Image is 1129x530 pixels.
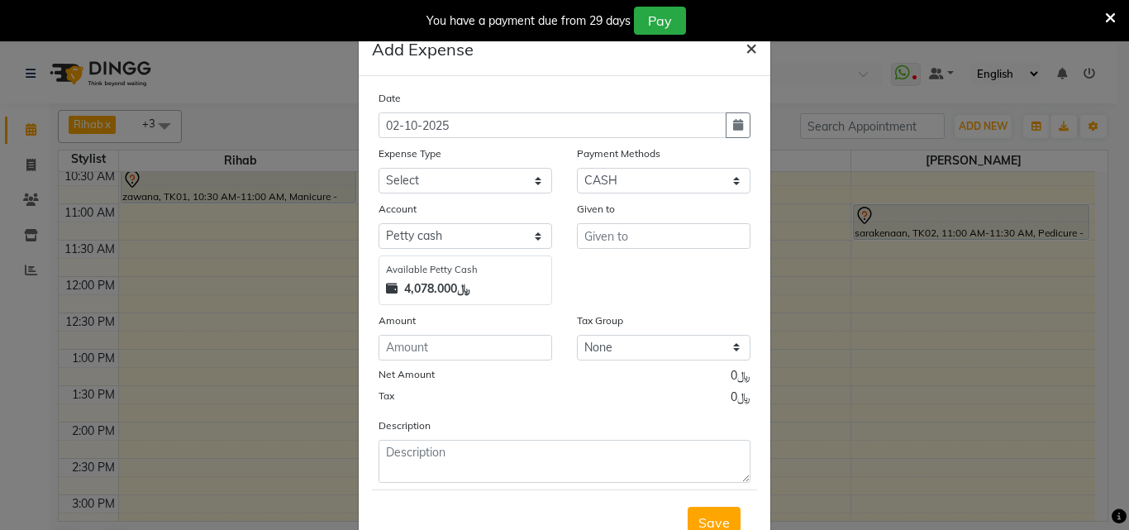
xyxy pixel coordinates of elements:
span: × [746,35,757,60]
span: ﷼0 [731,367,750,389]
button: Close [732,24,770,70]
span: ﷼0 [731,389,750,410]
label: Amount [379,313,416,328]
label: Tax Group [577,313,623,328]
input: Amount [379,335,552,360]
label: Tax [379,389,394,403]
input: Given to [577,223,750,249]
label: Payment Methods [577,146,660,161]
label: Given to [577,202,615,217]
div: Available Petty Cash [386,263,545,277]
label: Date [379,91,401,106]
strong: ﷼4,078.000 [404,280,470,298]
label: Expense Type [379,146,441,161]
button: Pay [634,7,686,35]
label: Net Amount [379,367,435,382]
label: Description [379,418,431,433]
div: You have a payment due from 29 days [426,12,631,30]
label: Account [379,202,417,217]
h5: Add Expense [372,37,474,62]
